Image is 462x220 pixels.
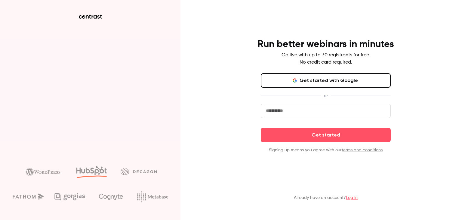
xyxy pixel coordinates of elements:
[342,148,383,152] a: terms and conditions
[282,52,370,66] p: Go live with up to 30 registrants for free. No credit card required.
[257,38,394,50] h4: Run better webinars in minutes
[121,168,157,175] img: decagon
[321,93,331,99] span: or
[261,147,391,153] p: Signing up means you agree with our
[294,195,358,201] p: Already have an account?
[261,128,391,142] button: Get started
[261,73,391,88] button: Get started with Google
[346,196,358,200] a: Log in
